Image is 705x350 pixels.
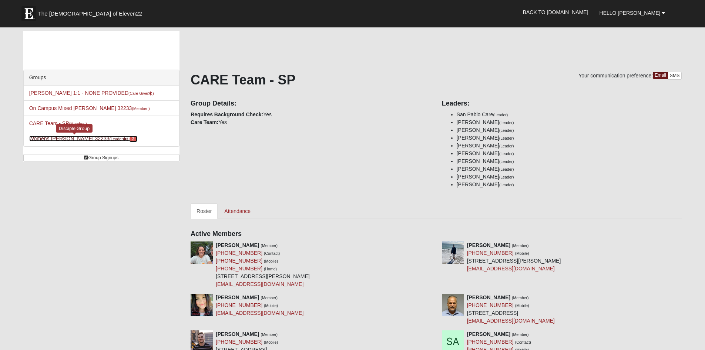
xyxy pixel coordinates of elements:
[457,111,682,119] li: San Pablo Care
[191,203,218,219] a: Roster
[23,154,179,162] a: Group Signups
[24,70,179,86] div: Groups
[264,251,280,256] small: (Contact)
[216,258,262,264] a: [PHONE_NUMBER]
[457,173,682,181] li: [PERSON_NAME]
[216,331,259,337] strong: [PERSON_NAME]
[457,181,682,189] li: [PERSON_NAME]
[29,136,137,141] a: Womens [PERSON_NAME] 32233(Leader) 2
[109,137,128,141] small: (Leader )
[467,318,555,324] a: [EMAIL_ADDRESS][DOMAIN_NAME]
[264,259,278,263] small: (Mobile)
[467,331,510,337] strong: [PERSON_NAME]
[261,332,278,337] small: (Member)
[653,72,668,79] a: Email
[499,159,514,164] small: (Leader)
[499,167,514,171] small: (Leader)
[499,175,514,179] small: (Leader)
[499,151,514,156] small: (Leader)
[515,251,529,256] small: (Mobile)
[261,243,278,248] small: (Member)
[499,144,514,148] small: (Leader)
[264,303,278,308] small: (Mobile)
[499,136,514,140] small: (Leader)
[457,142,682,150] li: [PERSON_NAME]
[56,124,93,133] div: Disciple Group
[216,294,259,300] strong: [PERSON_NAME]
[191,119,218,125] strong: Care Team:
[38,10,142,17] span: The [DEMOGRAPHIC_DATA] of Eleven22
[128,91,154,96] small: (Care Giver )
[216,241,310,288] div: [STREET_ADDRESS][PERSON_NAME]
[442,100,682,108] h4: Leaders:
[467,302,514,308] a: [PHONE_NUMBER]
[264,267,277,271] small: (Home)
[499,120,514,125] small: (Leader)
[493,113,508,117] small: (Leader)
[130,136,137,142] span: number of pending members
[191,230,682,238] h4: Active Members
[467,294,510,300] strong: [PERSON_NAME]
[18,3,166,21] a: The [DEMOGRAPHIC_DATA] of Eleven22
[467,250,514,256] a: [PHONE_NUMBER]
[512,332,529,337] small: (Member)
[600,10,661,16] span: Hello [PERSON_NAME]
[515,303,529,308] small: (Mobile)
[21,6,36,21] img: Eleven22 logo
[216,250,262,256] a: [PHONE_NUMBER]
[29,120,87,126] a: CARE Team - SP(Member )
[512,243,529,248] small: (Member)
[594,4,671,22] a: Hello [PERSON_NAME]
[216,266,262,271] a: [PHONE_NUMBER]
[191,72,682,88] h1: CARE Team - SP
[457,126,682,134] li: [PERSON_NAME]
[457,165,682,173] li: [PERSON_NAME]
[261,296,278,300] small: (Member)
[218,203,256,219] a: Attendance
[668,72,682,80] a: SMS
[517,3,594,21] a: Back to [DOMAIN_NAME]
[457,157,682,165] li: [PERSON_NAME]
[457,134,682,142] li: [PERSON_NAME]
[191,100,431,108] h4: Group Details:
[29,90,154,96] a: [PERSON_NAME] 1:1 - NONE PROVIDED(Care Giver)
[457,150,682,157] li: [PERSON_NAME]
[457,119,682,126] li: [PERSON_NAME]
[191,111,263,117] strong: Requires Background Check:
[132,106,150,111] small: (Member )
[467,241,561,273] div: [STREET_ADDRESS][PERSON_NAME]
[69,121,87,126] small: (Member )
[216,302,262,308] a: [PHONE_NUMBER]
[499,183,514,187] small: (Leader)
[467,242,510,248] strong: [PERSON_NAME]
[29,105,150,111] a: On Campus Mixed [PERSON_NAME] 32233(Member )
[216,281,303,287] a: [EMAIL_ADDRESS][DOMAIN_NAME]
[467,294,555,325] div: [STREET_ADDRESS]
[512,296,529,300] small: (Member)
[185,94,436,126] div: Yes Yes
[216,242,259,248] strong: [PERSON_NAME]
[467,266,555,271] a: [EMAIL_ADDRESS][DOMAIN_NAME]
[499,128,514,133] small: (Leader)
[578,73,653,79] span: Your communication preference:
[216,310,303,316] a: [EMAIL_ADDRESS][DOMAIN_NAME]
